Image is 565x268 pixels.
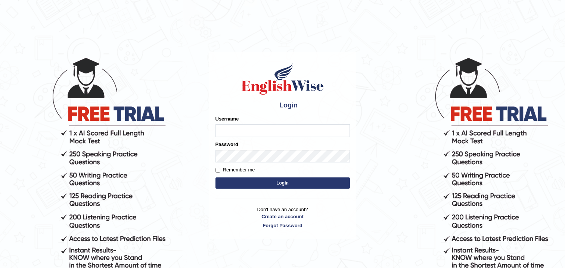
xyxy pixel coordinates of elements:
label: Password [215,141,238,148]
a: Create an account [215,213,350,220]
button: Login [215,177,350,189]
h4: Login [215,100,350,112]
label: Username [215,115,239,122]
input: Remember me [215,168,220,173]
p: Don't have an account? [215,206,350,229]
img: Logo of English Wise sign in for intelligent practice with AI [240,62,325,96]
label: Remember me [215,166,255,174]
a: Forgot Password [215,222,350,229]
